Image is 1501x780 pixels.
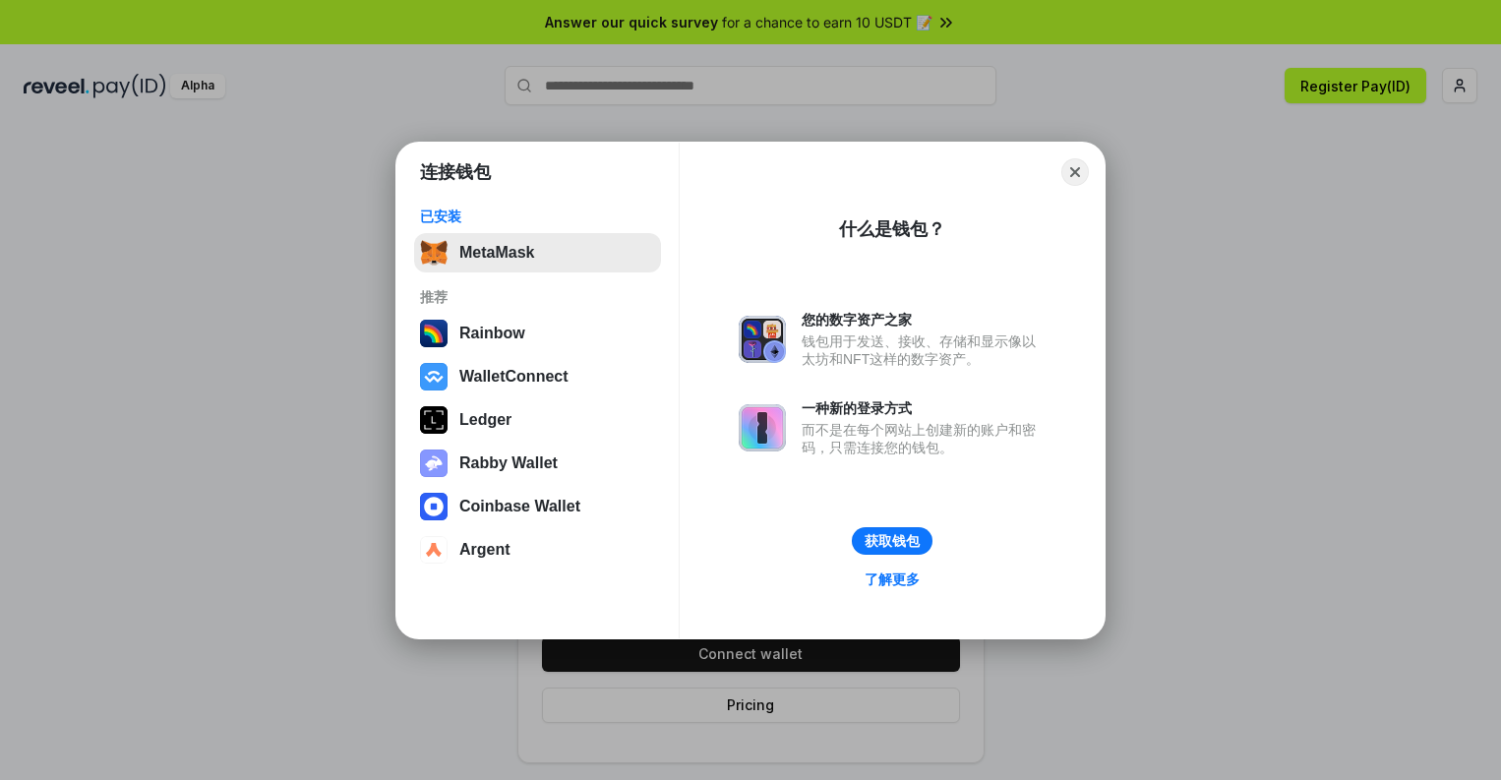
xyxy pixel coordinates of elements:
button: 获取钱包 [852,527,932,555]
div: 您的数字资产之家 [802,311,1046,329]
button: Coinbase Wallet [414,487,661,526]
button: WalletConnect [414,357,661,396]
img: svg+xml,%3Csvg%20xmlns%3D%22http%3A%2F%2Fwww.w3.org%2F2000%2Fsvg%22%20fill%3D%22none%22%20viewBox... [739,404,786,451]
button: Close [1061,158,1089,186]
img: svg+xml,%3Csvg%20xmlns%3D%22http%3A%2F%2Fwww.w3.org%2F2000%2Fsvg%22%20width%3D%2228%22%20height%3... [420,406,448,434]
div: 一种新的登录方式 [802,399,1046,417]
div: Argent [459,541,510,559]
div: 而不是在每个网站上创建新的账户和密码，只需连接您的钱包。 [802,421,1046,456]
button: MetaMask [414,233,661,272]
div: Ledger [459,411,511,429]
button: Ledger [414,400,661,440]
div: Coinbase Wallet [459,498,580,515]
button: Rabby Wallet [414,444,661,483]
img: svg+xml,%3Csvg%20xmlns%3D%22http%3A%2F%2Fwww.w3.org%2F2000%2Fsvg%22%20fill%3D%22none%22%20viewBox... [420,450,448,477]
img: svg+xml,%3Csvg%20width%3D%2228%22%20height%3D%2228%22%20viewBox%3D%220%200%2028%2028%22%20fill%3D... [420,363,448,390]
img: svg+xml,%3Csvg%20xmlns%3D%22http%3A%2F%2Fwww.w3.org%2F2000%2Fsvg%22%20fill%3D%22none%22%20viewBox... [739,316,786,363]
div: 推荐 [420,288,655,306]
img: svg+xml,%3Csvg%20width%3D%2228%22%20height%3D%2228%22%20viewBox%3D%220%200%2028%2028%22%20fill%3D... [420,493,448,520]
div: 什么是钱包？ [839,217,945,241]
button: Rainbow [414,314,661,353]
h1: 连接钱包 [420,160,491,184]
div: Rabby Wallet [459,454,558,472]
div: 获取钱包 [865,532,920,550]
div: 了解更多 [865,570,920,588]
img: svg+xml,%3Csvg%20width%3D%2228%22%20height%3D%2228%22%20viewBox%3D%220%200%2028%2028%22%20fill%3D... [420,536,448,564]
div: 钱包用于发送、接收、存储和显示像以太坊和NFT这样的数字资产。 [802,332,1046,368]
div: Rainbow [459,325,525,342]
button: Argent [414,530,661,570]
div: MetaMask [459,244,534,262]
img: svg+xml,%3Csvg%20width%3D%22120%22%20height%3D%22120%22%20viewBox%3D%220%200%20120%20120%22%20fil... [420,320,448,347]
div: 已安装 [420,208,655,225]
a: 了解更多 [853,567,931,592]
img: svg+xml,%3Csvg%20fill%3D%22none%22%20height%3D%2233%22%20viewBox%3D%220%200%2035%2033%22%20width%... [420,239,448,267]
div: WalletConnect [459,368,569,386]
